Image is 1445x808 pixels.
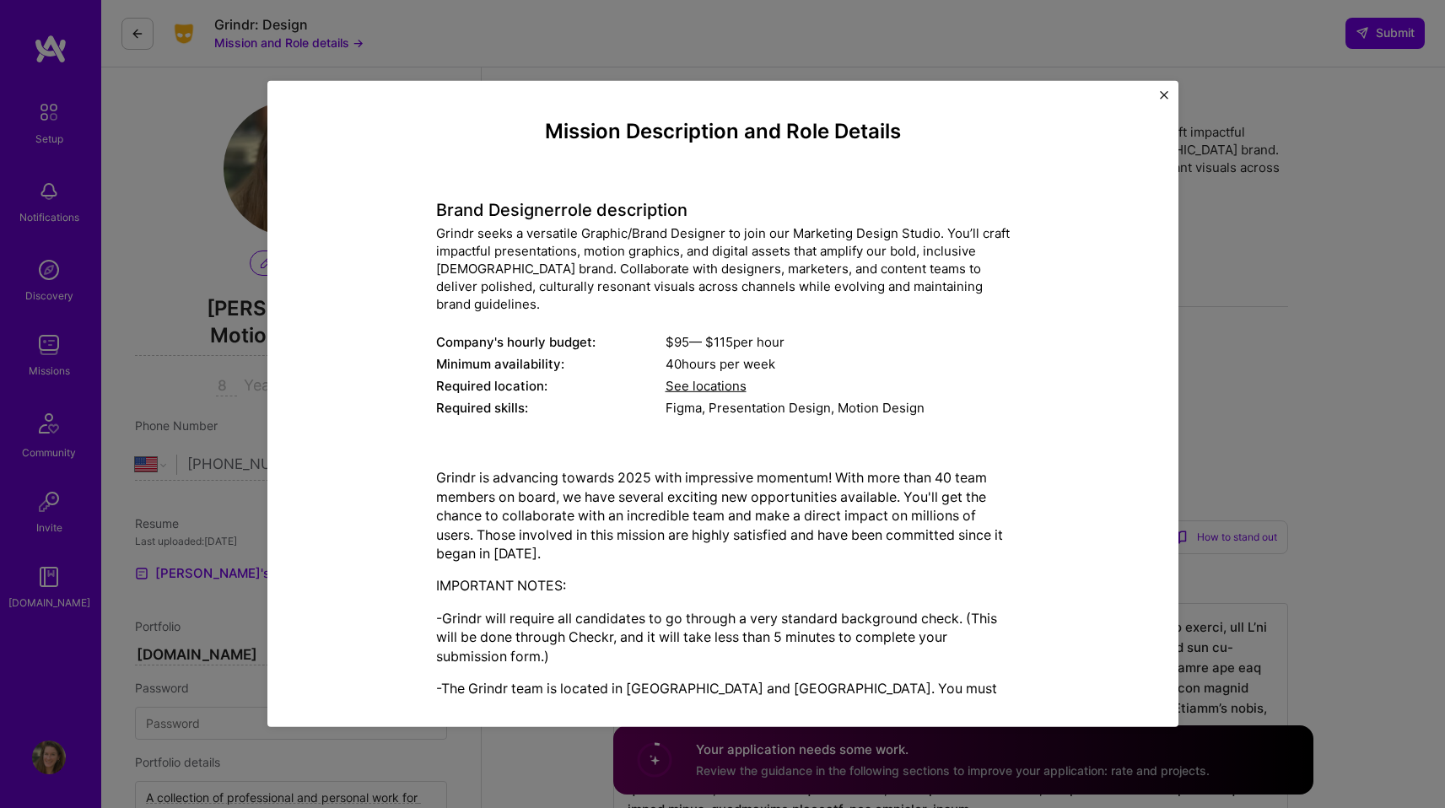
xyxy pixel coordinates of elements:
[436,679,1010,735] p: -The Grindr team is located in [GEOGRAPHIC_DATA] and [GEOGRAPHIC_DATA]. You must have overlap wit...
[436,468,1010,563] p: Grindr is advancing towards 2025 with impressive momentum! With more than 40 team members on boar...
[666,399,1010,417] div: Figma, Presentation Design, Motion Design
[436,333,666,351] div: Company's hourly budget:
[436,576,1010,595] p: IMPORTANT NOTES:
[1160,91,1168,109] button: Close
[436,609,1010,665] p: -Grindr will require all candidates to go through a very standard background check. (This will be...
[436,200,1010,220] h4: Brand Designer role description
[666,333,1010,351] div: $ 95 — $ 115 per hour
[436,377,666,395] div: Required location:
[436,120,1010,144] h4: Mission Description and Role Details
[666,378,747,394] span: See locations
[436,399,666,417] div: Required skills:
[436,355,666,373] div: Minimum availability:
[436,224,1010,313] div: Grindr seeks a versatile Graphic/Brand Designer to join our Marketing Design Studio. You’ll craft...
[666,355,1010,373] div: 40 hours per week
